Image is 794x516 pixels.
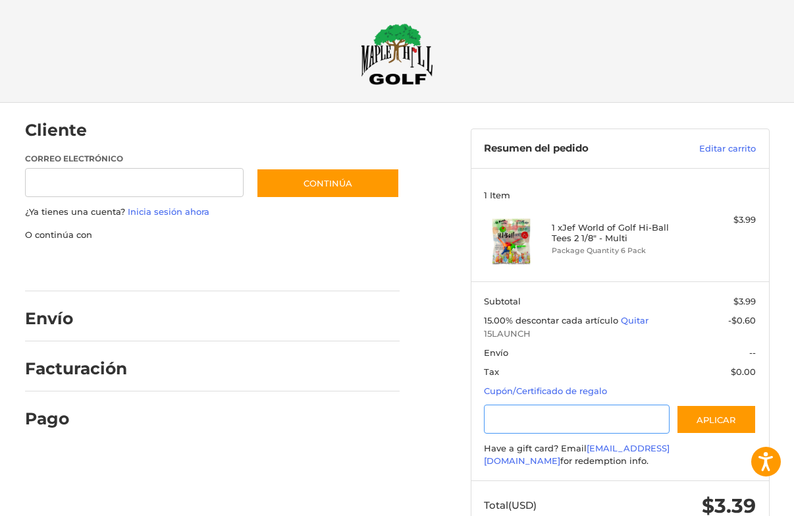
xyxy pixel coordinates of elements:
[621,315,648,326] a: Quitar
[256,168,400,198] button: Continúa
[552,245,685,256] li: Package Quantity 6 Pack
[25,120,102,140] h2: Cliente
[128,206,209,217] a: Inicia sesión ahora
[484,442,756,468] div: Have a gift card? Email for redemption info.
[676,405,756,434] button: Aplicar
[484,296,521,306] span: Subtotal
[361,23,433,85] img: Maple Hill Golf
[660,142,756,156] a: Editar carrito
[733,296,756,306] span: $3.99
[25,229,400,242] p: O continúa con
[484,190,756,200] h3: 1 Item
[484,142,660,156] h3: Resumen del pedido
[484,315,621,326] span: 15.00% descontar cada artículo
[25,308,102,329] h2: Envío
[484,386,607,396] a: Cupón/Certificado de regalo
[25,206,400,219] p: ¿Ya tienes una cuenta?
[25,358,127,379] h2: Facturación
[484,347,508,358] span: Envío
[749,347,756,358] span: --
[25,409,102,429] h2: Pago
[484,366,499,377] span: Tax
[484,328,756,341] span: 15LAUNCH
[484,405,670,434] input: Certificado de regalo o código de cupón
[731,366,756,377] span: $0.00
[20,254,119,278] iframe: PayPal-paypal
[688,214,756,227] div: $3.99
[552,222,685,244] h4: 1 x Jef World of Golf Hi-Ball Tees 2 1/8" - Multi
[25,153,244,165] label: Correo electrónico
[728,315,756,326] span: -$0.60
[484,499,537,511] span: Total (USD)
